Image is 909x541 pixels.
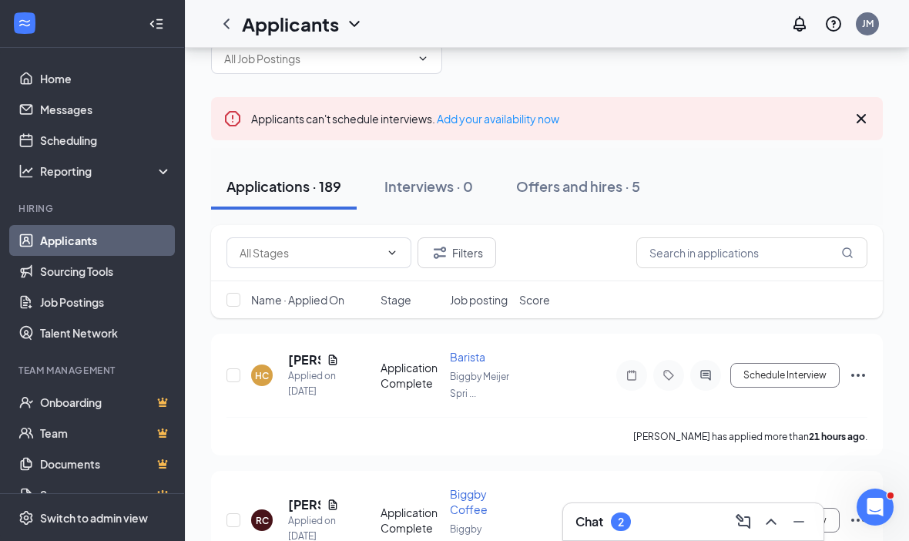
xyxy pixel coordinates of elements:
[40,387,172,418] a: OnboardingCrown
[862,17,874,30] div: JM
[450,292,508,307] span: Job posting
[730,363,840,388] button: Schedule Interview
[40,510,148,526] div: Switch to admin view
[288,496,320,513] h5: [PERSON_NAME]
[381,360,441,391] div: Application Complete
[852,109,870,128] svg: Cross
[345,15,364,33] svg: ChevronDown
[223,109,242,128] svg: Error
[149,16,164,32] svg: Collapse
[787,509,811,534] button: Minimize
[809,431,865,442] b: 21 hours ago
[790,15,809,33] svg: Notifications
[696,369,715,381] svg: ActiveChat
[226,176,341,196] div: Applications · 189
[734,512,753,531] svg: ComposeMessage
[255,369,269,382] div: HC
[762,512,780,531] svg: ChevronUp
[450,371,509,399] span: Biggby Meijer Spri ...
[224,50,411,67] input: All Job Postings
[849,366,867,385] svg: Ellipses
[240,244,380,261] input: All Stages
[40,63,172,94] a: Home
[519,292,550,307] span: Score
[386,247,398,259] svg: ChevronDown
[431,244,449,262] svg: Filter
[242,11,339,37] h1: Applicants
[40,418,172,449] a: TeamCrown
[636,237,867,268] input: Search in applications
[659,369,678,381] svg: Tag
[18,510,34,526] svg: Settings
[40,125,172,156] a: Scheduling
[40,449,172,479] a: DocumentsCrown
[251,292,344,307] span: Name · Applied On
[759,509,783,534] button: ChevronUp
[18,364,169,377] div: Team Management
[790,512,808,531] svg: Minimize
[575,513,603,530] h3: Chat
[633,430,867,443] p: [PERSON_NAME] has applied more than .
[450,487,488,516] span: Biggby Coffee
[217,15,236,33] svg: ChevronLeft
[40,479,172,510] a: SurveysCrown
[384,176,473,196] div: Interviews · 0
[17,15,32,31] svg: WorkstreamLogo
[18,202,169,215] div: Hiring
[418,237,496,268] button: Filter Filters
[288,368,339,399] div: Applied on [DATE]
[40,318,172,348] a: Talent Network
[417,52,429,65] svg: ChevronDown
[618,516,624,529] div: 2
[40,287,172,318] a: Job Postings
[40,163,173,179] div: Reporting
[622,369,641,381] svg: Note
[824,15,843,33] svg: QuestionInfo
[327,354,339,366] svg: Document
[327,499,339,511] svg: Document
[841,247,854,259] svg: MagnifyingGlass
[857,489,894,526] iframe: Intercom live chat
[731,509,756,534] button: ComposeMessage
[381,505,441,536] div: Application Complete
[40,225,172,256] a: Applicants
[437,112,559,126] a: Add your availability now
[516,176,640,196] div: Offers and hires · 5
[381,292,411,307] span: Stage
[849,511,867,529] svg: Ellipses
[40,256,172,287] a: Sourcing Tools
[288,351,320,368] h5: [PERSON_NAME]
[256,514,269,527] div: RC
[450,350,485,364] span: Barista
[40,94,172,125] a: Messages
[18,163,34,179] svg: Analysis
[251,112,559,126] span: Applicants can't schedule interviews.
